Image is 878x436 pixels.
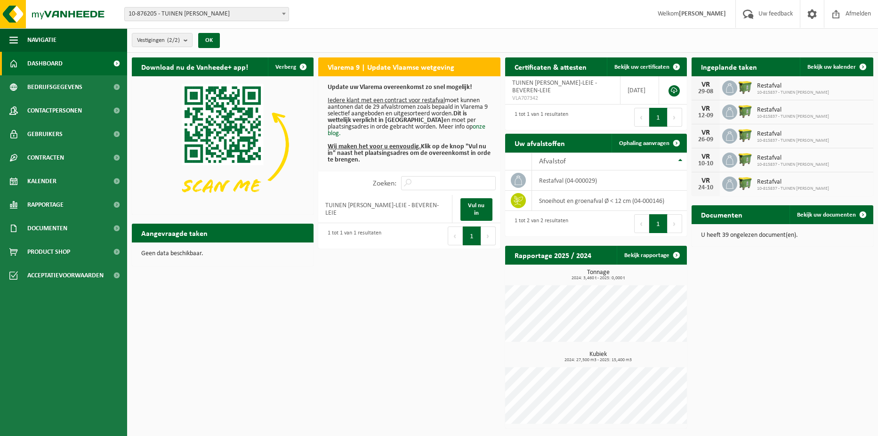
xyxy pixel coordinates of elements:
span: Restafval [757,178,829,186]
span: 2024: 27,500 m3 - 2025: 15,400 m3 [510,358,687,363]
span: Gebruikers [27,122,63,146]
span: Verberg [275,64,296,70]
a: Ophaling aanvragen [612,134,686,153]
h2: Rapportage 2025 / 2024 [505,246,601,264]
td: snoeihout en groenafval Ø < 12 cm (04-000146) [532,191,687,211]
span: Restafval [757,82,829,90]
p: U heeft 39 ongelezen document(en). [701,232,864,239]
span: 2024: 3,460 t - 2025: 0,000 t [510,276,687,281]
span: Dashboard [27,52,63,75]
strong: [PERSON_NAME] [679,10,726,17]
button: 1 [463,226,481,245]
div: 12-09 [696,113,715,119]
a: Bekijk uw documenten [789,205,872,224]
img: WB-1100-HPE-GN-50 [737,79,753,95]
span: Navigatie [27,28,56,52]
span: Documenten [27,217,67,240]
div: VR [696,105,715,113]
span: 10-876205 - TUINEN DEJONGHE PHILIPPE - BEVEREN-LEIE [124,7,289,21]
span: 10-815837 - TUINEN [PERSON_NAME] [757,90,829,96]
span: Restafval [757,154,829,162]
span: Ophaling aanvragen [619,140,669,146]
button: Previous [448,226,463,245]
span: Bedrijfsgegevens [27,75,82,99]
img: Download de VHEPlus App [132,76,314,213]
a: Bekijk uw kalender [800,57,872,76]
span: TUINEN [PERSON_NAME]-LEIE - BEVEREN-LEIE [512,80,597,94]
span: Product Shop [27,240,70,264]
img: WB-1100-HPE-GN-50 [737,127,753,143]
h2: Certificaten & attesten [505,57,596,76]
td: [DATE] [620,76,659,105]
span: Contracten [27,146,64,170]
span: Restafval [757,106,829,114]
span: 10-815837 - TUINEN [PERSON_NAME] [757,138,829,144]
div: 29-08 [696,89,715,95]
count: (2/2) [167,37,180,43]
span: Afvalstof [539,158,566,165]
div: VR [696,81,715,89]
button: 1 [649,108,668,127]
div: 1 tot 1 van 1 resultaten [510,107,568,128]
u: Iedere klant met een contract voor restafval [328,97,445,104]
span: 10-815837 - TUINEN [PERSON_NAME] [757,186,829,192]
a: Vul nu in [460,198,492,221]
div: 1 tot 2 van 2 resultaten [510,213,568,234]
img: WB-1100-HPE-GN-50 [737,175,753,191]
button: Next [668,214,682,233]
span: Kalender [27,170,56,193]
u: Wij maken het voor u eenvoudig. [328,143,421,150]
h2: Download nu de Vanheede+ app! [132,57,258,76]
p: moet kunnen aantonen dat de 29 afvalstromen zoals bepaald in Vlarema 9 selectief aangeboden en ui... [328,84,491,163]
img: WB-1100-HPE-GN-50 [737,151,753,167]
div: 26-09 [696,137,715,143]
button: Next [668,108,682,127]
h2: Aangevraagde taken [132,224,217,242]
h2: Vlarema 9 | Update Vlaamse wetgeving [318,57,464,76]
span: Bekijk uw kalender [807,64,856,70]
a: Bekijk uw certificaten [607,57,686,76]
a: onze blog. [328,123,485,137]
span: Restafval [757,130,829,138]
h3: Tonnage [510,269,687,281]
button: OK [198,33,220,48]
td: restafval (04-000029) [532,170,687,191]
div: VR [696,153,715,161]
h2: Uw afvalstoffen [505,134,574,152]
span: Acceptatievoorwaarden [27,264,104,287]
h3: Kubiek [510,351,687,363]
b: Update uw Vlarema overeenkomst zo snel mogelijk! [328,84,472,91]
span: 10-815837 - TUINEN [PERSON_NAME] [757,114,829,120]
div: VR [696,129,715,137]
span: Bekijk uw certificaten [614,64,669,70]
span: Bekijk uw documenten [797,212,856,218]
div: VR [696,177,715,185]
div: 1 tot 1 van 1 resultaten [323,226,381,246]
label: Zoeken: [373,180,396,187]
button: 1 [649,214,668,233]
td: TUINEN [PERSON_NAME]-LEIE - BEVEREN-LEIE [318,195,452,223]
b: Dit is wettelijk verplicht in [GEOGRAPHIC_DATA] [328,110,467,124]
span: 10-876205 - TUINEN DEJONGHE PHILIPPE - BEVEREN-LEIE [125,8,289,21]
div: 10-10 [696,161,715,167]
button: Previous [634,214,649,233]
button: Verberg [268,57,313,76]
h2: Ingeplande taken [692,57,766,76]
button: Next [481,226,496,245]
b: Klik op de knop "Vul nu in" naast het plaatsingsadres om de overeenkomst in orde te brengen. [328,143,491,163]
span: Vestigingen [137,33,180,48]
span: Rapportage [27,193,64,217]
div: 24-10 [696,185,715,191]
a: Bekijk rapportage [617,246,686,265]
button: Previous [634,108,649,127]
span: VLA707342 [512,95,613,102]
img: WB-1100-HPE-GN-50 [737,103,753,119]
p: Geen data beschikbaar. [141,250,304,257]
span: 10-815837 - TUINEN [PERSON_NAME] [757,162,829,168]
h2: Documenten [692,205,752,224]
button: Vestigingen(2/2) [132,33,193,47]
span: Contactpersonen [27,99,82,122]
